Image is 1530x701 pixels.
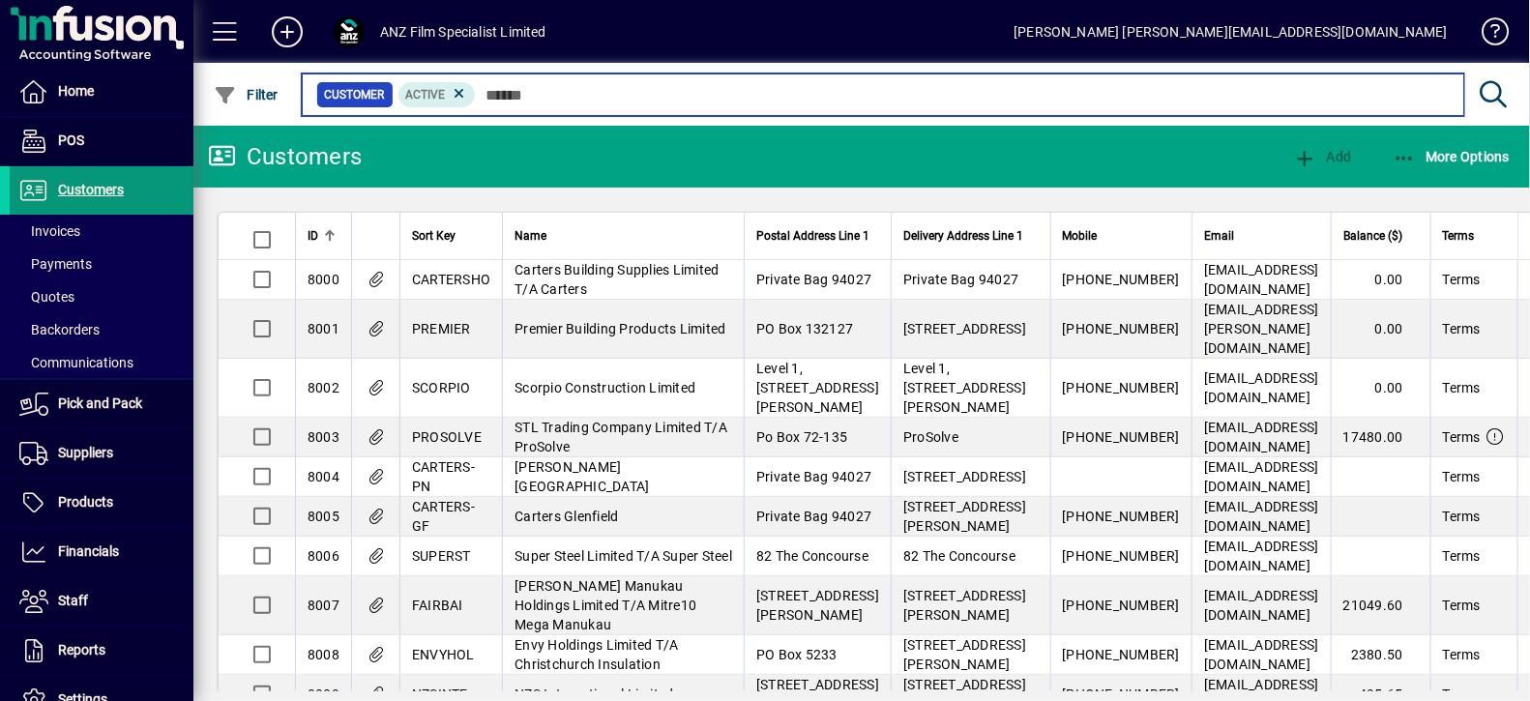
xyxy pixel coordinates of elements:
span: [EMAIL_ADDRESS][DOMAIN_NAME] [1204,459,1319,494]
span: Terms [1443,645,1481,664]
span: Premier Building Products Limited [515,321,725,336]
span: 8002 [308,380,339,395]
span: Financials [58,543,119,559]
span: Suppliers [58,445,113,460]
div: Balance ($) [1343,225,1421,247]
span: PO Box 132127 [756,321,853,336]
span: [EMAIL_ADDRESS][DOMAIN_NAME] [1204,539,1319,573]
span: [STREET_ADDRESS][PERSON_NAME] [903,499,1026,534]
span: Envy Holdings Limited T/A Christchurch Insulation [515,637,678,672]
span: [PHONE_NUMBER] [1063,647,1181,662]
span: Balance ($) [1344,225,1403,247]
span: Private Bag 94027 [756,272,871,287]
span: Terms [1443,596,1481,615]
span: [STREET_ADDRESS][PERSON_NAME] [903,588,1026,623]
button: Add [1288,139,1356,174]
span: [PHONE_NUMBER] [1063,548,1181,564]
span: Communications [19,355,133,370]
a: Knowledge Base [1467,4,1506,67]
a: Financials [10,528,193,576]
span: Terms [1443,427,1481,447]
td: 0.00 [1331,300,1430,359]
span: Backorders [19,322,100,337]
span: ENVYHOL [412,647,475,662]
span: Sort Key [412,225,456,247]
span: Name [515,225,546,247]
span: Terms [1443,378,1481,397]
span: FAIRBAI [412,598,463,613]
span: Carters Glenfield [515,509,618,524]
span: Private Bag 94027 [903,272,1018,287]
span: Home [58,83,94,99]
span: Terms [1443,225,1475,247]
span: SCORPIO [412,380,471,395]
span: Terms [1443,546,1481,566]
span: Scorpio Construction Limited [515,380,695,395]
span: [STREET_ADDRESS] [903,469,1026,484]
span: [PHONE_NUMBER] [1063,429,1181,445]
a: Communications [10,346,193,379]
span: More Options [1393,149,1511,164]
div: ANZ Film Specialist Limited [380,16,546,47]
span: [STREET_ADDRESS][PERSON_NAME] [756,588,879,623]
span: [EMAIL_ADDRESS][DOMAIN_NAME] [1204,499,1319,534]
span: [EMAIL_ADDRESS][DOMAIN_NAME] [1204,370,1319,405]
button: Filter [209,77,283,112]
span: Terms [1443,507,1481,526]
a: Reports [10,627,193,675]
span: Reports [58,642,105,657]
span: STL Trading Company Limited T/A ProSolve [515,420,727,454]
span: Customer [325,85,385,104]
span: PREMIER [412,321,471,336]
span: Terms [1443,467,1481,486]
span: [EMAIL_ADDRESS][DOMAIN_NAME] [1204,588,1319,623]
span: [EMAIL_ADDRESS][PERSON_NAME][DOMAIN_NAME] [1204,302,1319,356]
span: 8005 [308,509,339,524]
span: [PERSON_NAME] [GEOGRAPHIC_DATA] [515,459,649,494]
td: 2380.50 [1331,635,1430,675]
span: Invoices [19,223,80,239]
a: Staff [10,577,193,626]
span: Pick and Pack [58,395,142,411]
span: 8006 [308,548,339,564]
span: Payments [19,256,92,272]
span: Level 1, [STREET_ADDRESS][PERSON_NAME] [903,361,1026,415]
span: [PHONE_NUMBER] [1063,272,1181,287]
span: [STREET_ADDRESS] [903,321,1026,336]
span: Level 1, [STREET_ADDRESS][PERSON_NAME] [756,361,879,415]
div: Name [515,225,732,247]
div: Customers [208,141,362,172]
span: Quotes [19,289,74,305]
a: Invoices [10,215,193,248]
span: Email [1204,225,1234,247]
span: Private Bag 94027 [756,469,871,484]
div: Mobile [1063,225,1181,247]
span: Terms [1443,270,1481,289]
span: [PHONE_NUMBER] [1063,509,1181,524]
a: Backorders [10,313,193,346]
span: Products [58,494,113,510]
button: Add [256,15,318,49]
mat-chip: Activation Status: Active [398,82,476,107]
span: 8007 [308,598,339,613]
td: 17480.00 [1331,418,1430,457]
span: CARTERSHO [412,272,490,287]
span: [PHONE_NUMBER] [1063,598,1181,613]
span: ProSolve [903,429,958,445]
span: Private Bag 94027 [756,509,871,524]
span: [EMAIL_ADDRESS][DOMAIN_NAME] [1204,637,1319,672]
span: PROSOLVE [412,429,482,445]
span: Mobile [1063,225,1098,247]
a: POS [10,117,193,165]
td: 21049.60 [1331,576,1430,635]
td: 0.00 [1331,260,1430,300]
span: Super Steel Limited T/A Super Steel [515,548,732,564]
span: Active [406,88,446,102]
button: More Options [1388,139,1515,174]
span: 8004 [308,469,339,484]
a: Pick and Pack [10,380,193,428]
span: Terms [1443,319,1481,338]
span: POS [58,132,84,148]
span: 8000 [308,272,339,287]
div: [PERSON_NAME] [PERSON_NAME][EMAIL_ADDRESS][DOMAIN_NAME] [1014,16,1448,47]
